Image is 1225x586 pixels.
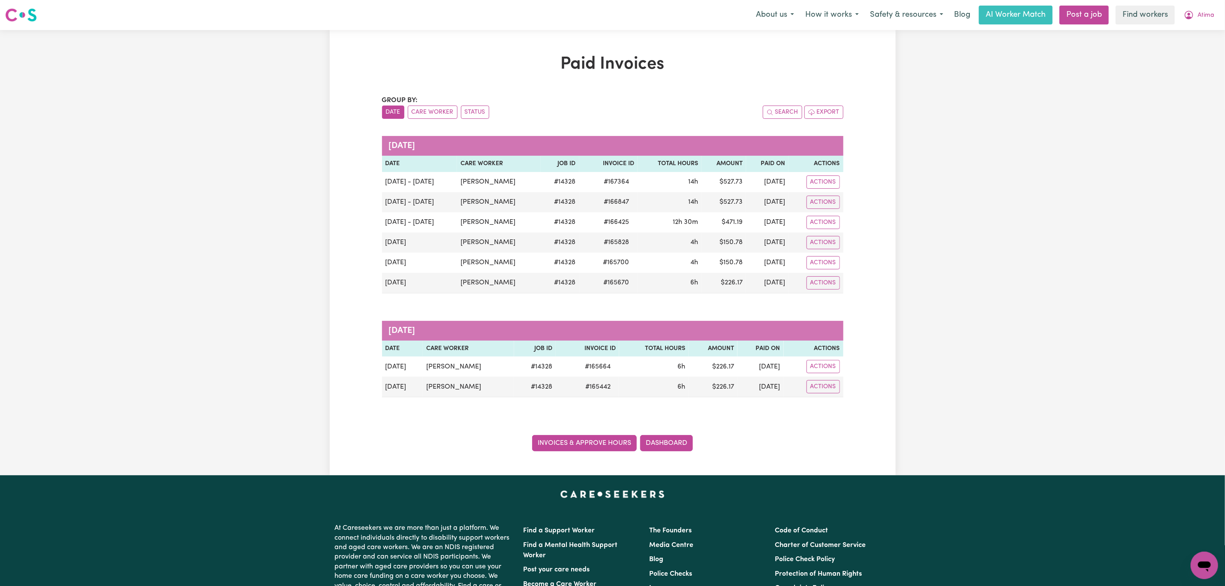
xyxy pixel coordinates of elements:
[737,377,784,397] td: [DATE]
[382,97,418,104] span: Group by:
[701,273,746,293] td: $ 226.17
[649,542,693,549] a: Media Centre
[701,212,746,233] td: $ 471.19
[5,7,37,23] img: Careseekers logo
[746,156,789,172] th: Paid On
[524,542,618,559] a: Find a Mental Health Support Worker
[689,356,737,377] td: $ 226.17
[737,356,784,377] td: [DATE]
[514,356,556,377] td: # 14328
[382,341,423,357] th: Date
[775,571,862,577] a: Protection of Human Rights
[514,377,556,397] td: # 14328
[560,491,665,498] a: Careseekers home page
[541,233,579,253] td: # 14328
[789,156,843,172] th: Actions
[807,175,840,189] button: Actions
[579,156,638,172] th: Invoice ID
[949,6,975,24] a: Blog
[701,233,746,253] td: $ 150.78
[640,435,693,451] a: Dashboard
[457,192,541,212] td: [PERSON_NAME]
[382,356,423,377] td: [DATE]
[689,377,737,397] td: $ 226.17
[382,136,843,156] caption: [DATE]
[532,435,637,451] a: Invoices & Approve Hours
[541,156,579,172] th: Job ID
[457,172,541,192] td: [PERSON_NAME]
[763,106,802,119] button: Search
[689,341,737,357] th: Amount
[807,360,840,373] button: Actions
[690,279,698,286] span: 6 hours
[541,253,579,273] td: # 14328
[701,156,746,172] th: Amount
[423,341,514,357] th: Care Worker
[775,542,866,549] a: Charter of Customer Service
[619,341,689,357] th: Total Hours
[461,106,489,119] button: sort invoices by paid status
[1191,552,1218,579] iframe: Button to launch messaging window, conversation in progress
[1116,6,1175,24] a: Find workers
[690,259,698,266] span: 4 hours
[673,219,698,226] span: 12 hours 30 minutes
[979,6,1053,24] a: AI Worker Match
[423,356,514,377] td: [PERSON_NAME]
[599,217,634,227] span: # 166425
[524,527,595,534] a: Find a Support Worker
[598,257,634,268] span: # 165700
[746,192,789,212] td: [DATE]
[541,212,579,233] td: # 14328
[514,341,556,357] th: Job ID
[580,362,616,372] span: # 165664
[382,321,843,341] caption: [DATE]
[677,363,685,370] span: 6 hours
[746,253,789,273] td: [DATE]
[701,253,746,273] td: $ 150.78
[457,233,541,253] td: [PERSON_NAME]
[382,106,404,119] button: sort invoices by date
[807,380,840,393] button: Actions
[457,273,541,293] td: [PERSON_NAME]
[649,556,663,563] a: Blog
[457,156,541,172] th: Care Worker
[382,377,423,397] td: [DATE]
[746,233,789,253] td: [DATE]
[807,216,840,229] button: Actions
[737,341,784,357] th: Paid On
[599,177,634,187] span: # 167364
[382,212,457,233] td: [DATE] - [DATE]
[690,239,698,246] span: 4 hours
[598,278,634,288] span: # 165670
[746,212,789,233] td: [DATE]
[382,192,457,212] td: [DATE] - [DATE]
[382,172,457,192] td: [DATE] - [DATE]
[1059,6,1109,24] a: Post a job
[382,54,843,75] h1: Paid Invoices
[677,384,685,390] span: 6 hours
[1198,11,1214,20] span: Atima
[701,192,746,212] td: $ 527.73
[746,172,789,192] td: [DATE]
[382,156,457,172] th: Date
[807,276,840,290] button: Actions
[556,341,619,357] th: Invoice ID
[599,237,634,248] span: # 165828
[775,527,828,534] a: Code of Conduct
[688,199,698,205] span: 14 hours
[864,6,949,24] button: Safety & resources
[807,196,840,209] button: Actions
[382,253,457,273] td: [DATE]
[807,256,840,269] button: Actions
[746,273,789,293] td: [DATE]
[784,341,843,357] th: Actions
[408,106,457,119] button: sort invoices by care worker
[649,527,692,534] a: The Founders
[807,236,840,249] button: Actions
[457,212,541,233] td: [PERSON_NAME]
[541,172,579,192] td: # 14328
[541,273,579,293] td: # 14328
[5,5,37,25] a: Careseekers logo
[382,273,457,293] td: [DATE]
[701,172,746,192] td: $ 527.73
